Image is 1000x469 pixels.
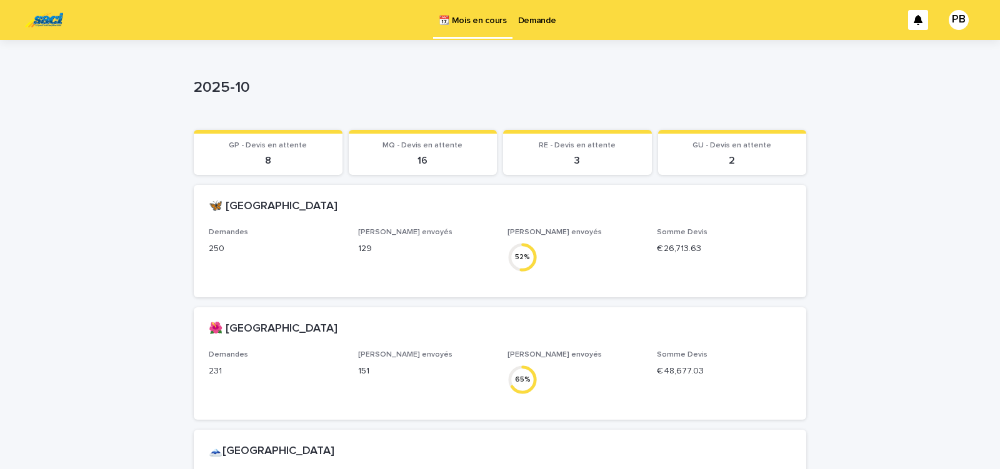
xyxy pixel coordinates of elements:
[356,155,490,167] p: 16
[511,155,644,167] p: 3
[229,142,307,149] span: GP - Devis en attente
[657,242,791,255] p: € 26,713.63
[209,322,337,336] h2: 🌺 [GEOGRAPHIC_DATA]
[358,365,492,378] p: 151
[209,200,337,214] h2: 🦋 [GEOGRAPHIC_DATA]
[949,10,969,30] div: PB
[358,242,492,255] p: 129
[358,229,452,236] span: [PERSON_NAME] envoyés
[201,155,335,167] p: 8
[209,365,343,378] p: 231
[539,142,616,149] span: RE - Devis en attente
[657,229,707,236] span: Somme Devis
[666,155,799,167] p: 2
[507,229,602,236] span: [PERSON_NAME] envoyés
[209,351,248,358] span: Demandes
[25,7,63,32] img: UC29JcTLQ3GheANZ19ks
[507,250,537,264] div: 52 %
[657,351,707,358] span: Somme Devis
[692,142,771,149] span: GU - Devis en attente
[382,142,462,149] span: MQ - Devis en attente
[209,242,343,255] p: 250
[209,229,248,236] span: Demandes
[657,365,791,378] p: € 48,677.03
[194,79,801,97] p: 2025-10
[507,373,537,386] div: 65 %
[209,445,334,458] h2: 🗻[GEOGRAPHIC_DATA]
[507,351,602,358] span: [PERSON_NAME] envoyés
[358,351,452,358] span: [PERSON_NAME] envoyés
